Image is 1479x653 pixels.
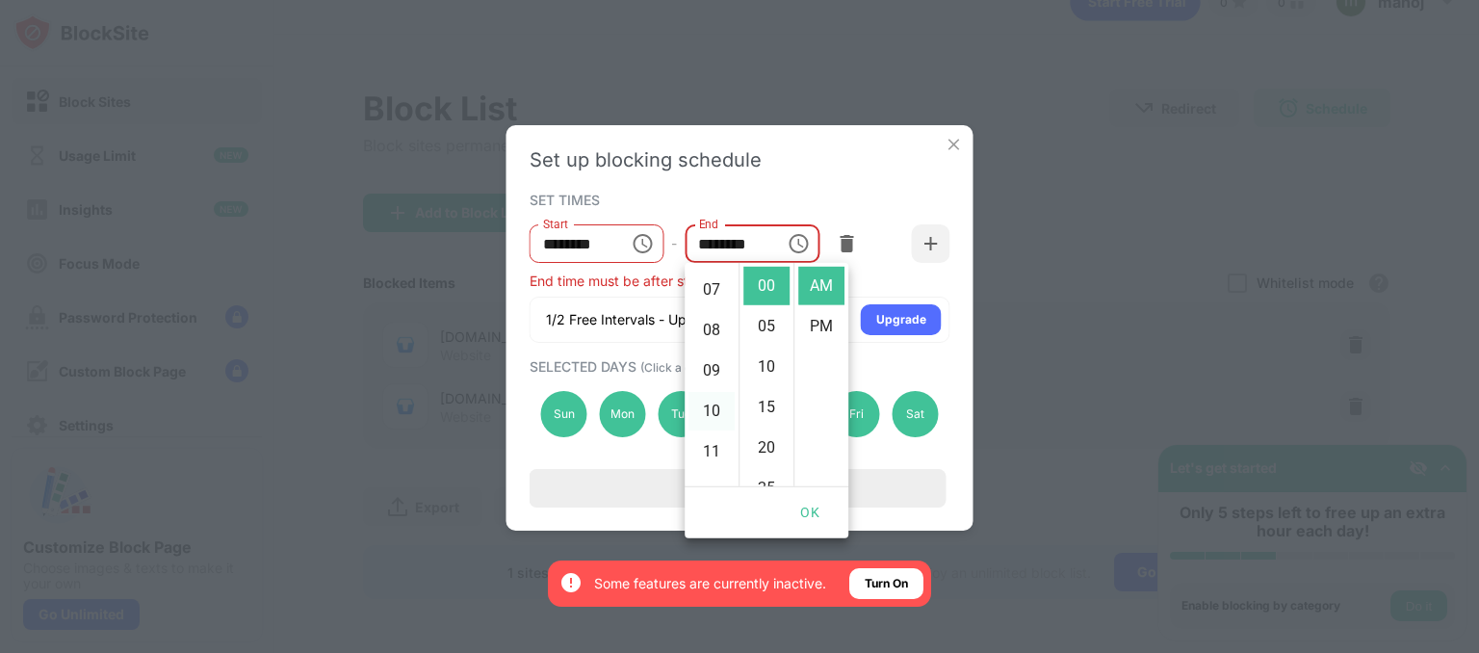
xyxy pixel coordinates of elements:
[834,391,880,437] div: Fri
[743,429,790,467] li: 20 minutes
[658,391,704,437] div: Tue
[798,267,844,305] li: AM
[671,233,677,254] div: -
[530,148,950,171] div: Set up blocking schedule
[530,273,950,289] div: End time must be after start time
[543,216,568,232] label: Start
[739,263,793,486] ul: Select minutes
[698,216,718,232] label: End
[688,311,735,350] li: 8 hours
[945,135,964,154] img: x-button.svg
[599,391,645,437] div: Mon
[779,224,817,263] button: Choose time, selected time is 4:00 AM
[743,307,790,346] li: 5 minutes
[743,267,790,305] li: 0 minutes
[559,571,583,594] img: error-circle-white.svg
[688,432,735,471] li: 11 hours
[743,469,790,508] li: 25 minutes
[688,271,735,309] li: 7 hours
[594,574,826,593] div: Some features are currently inactive.
[688,230,735,269] li: 6 hours
[541,391,587,437] div: Sun
[688,392,735,431] li: 10 hours
[892,391,938,437] div: Sat
[743,348,790,386] li: 10 minutes
[743,388,790,427] li: 15 minutes
[623,224,662,263] button: Choose time, selected time is 6:55 PM
[793,263,848,486] ul: Select meridiem
[530,358,946,375] div: SELECTED DAYS
[876,310,926,329] div: Upgrade
[530,192,946,207] div: SET TIMES
[685,263,739,486] ul: Select hours
[640,360,783,375] span: (Click a day to deactivate)
[688,352,735,390] li: 9 hours
[779,495,841,531] button: OK
[546,310,814,329] div: 1/2 Free Intervals - Upgrade for 5 intervals
[865,574,908,593] div: Turn On
[798,307,844,346] li: PM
